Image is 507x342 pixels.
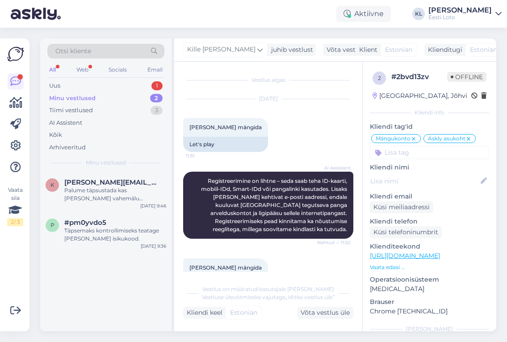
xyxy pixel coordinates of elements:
p: Kliendi telefon [370,217,489,226]
div: Vestlus algas [183,76,353,84]
p: Chrome [TECHNICAL_ID] [370,307,489,316]
span: Vestlus on määratud kasutajale [PERSON_NAME] [202,286,334,292]
div: [GEOGRAPHIC_DATA], Jõhvi [373,91,467,101]
div: Küsi telefoninumbrit [370,226,442,238]
span: Minu vestlused [86,159,126,167]
span: #pm0yvdo5 [64,219,106,227]
div: Let's play [183,137,268,152]
a: [PERSON_NAME]Eesti Loto [428,7,502,21]
div: 3 [151,106,163,115]
span: Askly asukoht [428,136,465,141]
div: # 2bvd13zv [391,72,447,82]
div: Kliendi keel [183,308,222,317]
div: 1 [151,81,163,90]
div: Kliendi info [370,109,489,117]
div: Klienditugi [424,45,462,55]
div: [DATE] [183,95,353,103]
div: [PERSON_NAME] [428,7,492,14]
div: [DATE] 9:36 [141,243,166,249]
div: All [47,64,58,76]
span: Otsi kliente [55,46,91,56]
div: Kõik [49,131,62,139]
div: Email [146,64,164,76]
p: [MEDICAL_DATA] [370,284,489,294]
div: Täpsemaks kontrollimiseks teatage [PERSON_NAME] isikukood. [64,227,166,243]
div: 2 [150,94,163,103]
div: [PERSON_NAME] [370,325,489,333]
span: 11:51 [186,152,219,159]
span: Mängukonto [376,136,411,141]
div: [DATE] 9:46 [140,203,166,209]
div: Aktiivne [336,6,391,22]
div: Klient [356,45,377,55]
span: Estonian [385,45,412,55]
div: Minu vestlused [49,94,96,103]
div: AI Assistent [49,118,82,127]
div: KL [412,8,425,20]
span: Estonian [470,45,497,55]
span: kraus.diana223@gmail.com [64,178,157,186]
div: Socials [107,64,129,76]
span: p [50,222,54,228]
a: [URL][DOMAIN_NAME] [370,252,440,260]
span: [PERSON_NAME] mängida [189,264,262,271]
p: Brauser [370,297,489,307]
span: [PERSON_NAME] mängida [189,124,262,131]
div: juhib vestlust [268,45,313,55]
div: Palume täpsustada kas [PERSON_NAME] vahemälu kustutamist ja teisest veebilehitsejast sisenemisel ... [64,186,166,203]
span: k [50,182,54,188]
span: Kille [PERSON_NAME] [187,45,256,55]
span: Estonian [230,308,257,317]
span: AI Assistent [317,165,351,171]
div: Võta vestlus üle [323,44,379,56]
p: Klienditeekond [370,242,489,251]
div: Küsi meiliaadressi [370,201,433,213]
div: Tiimi vestlused [49,106,93,115]
p: Operatsioonisüsteem [370,275,489,284]
p: Kliendi nimi [370,163,489,172]
p: Kliendi email [370,192,489,201]
p: Vaata edasi ... [370,263,489,271]
div: Uus [49,81,60,90]
span: Nähtud ✓ 11:52 [317,239,351,246]
div: Arhiveeritud [49,143,86,152]
input: Lisa tag [370,146,489,159]
input: Lisa nimi [370,176,479,186]
span: Vestluse ülevõtmiseks vajutage [202,294,335,300]
span: Registreerimine on lihtne – seda saab teha ID-kaarti, mobiil-IDd, Smart-IDd või pangalinki kasuta... [201,177,348,232]
div: Võta vestlus üle [297,307,353,319]
div: 2 / 3 [7,218,23,226]
img: Askly Logo [7,46,24,63]
i: „Võtke vestlus üle” [285,294,335,300]
div: Web [75,64,90,76]
span: 2 [378,75,381,81]
span: Offline [447,72,486,82]
p: Kliendi tag'id [370,122,489,131]
div: Vaata siia [7,186,23,226]
div: Eesti Loto [428,14,492,21]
